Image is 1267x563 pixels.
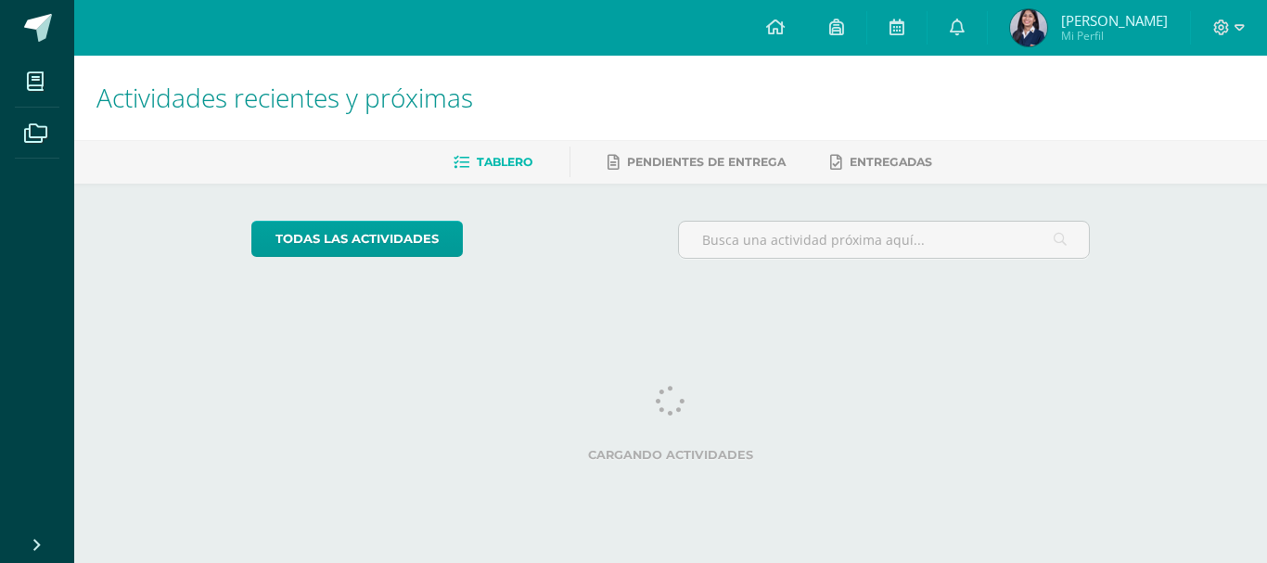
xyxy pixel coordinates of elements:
[679,222,1090,258] input: Busca una actividad próxima aquí...
[477,155,532,169] span: Tablero
[1061,11,1168,30] span: [PERSON_NAME]
[96,80,473,115] span: Actividades recientes y próximas
[454,147,532,177] a: Tablero
[850,155,932,169] span: Entregadas
[830,147,932,177] a: Entregadas
[627,155,786,169] span: Pendientes de entrega
[1010,9,1047,46] img: a82f2996fe71ceb61ee3e19894f4f185.png
[251,448,1091,462] label: Cargando actividades
[608,147,786,177] a: Pendientes de entrega
[251,221,463,257] a: todas las Actividades
[1061,28,1168,44] span: Mi Perfil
